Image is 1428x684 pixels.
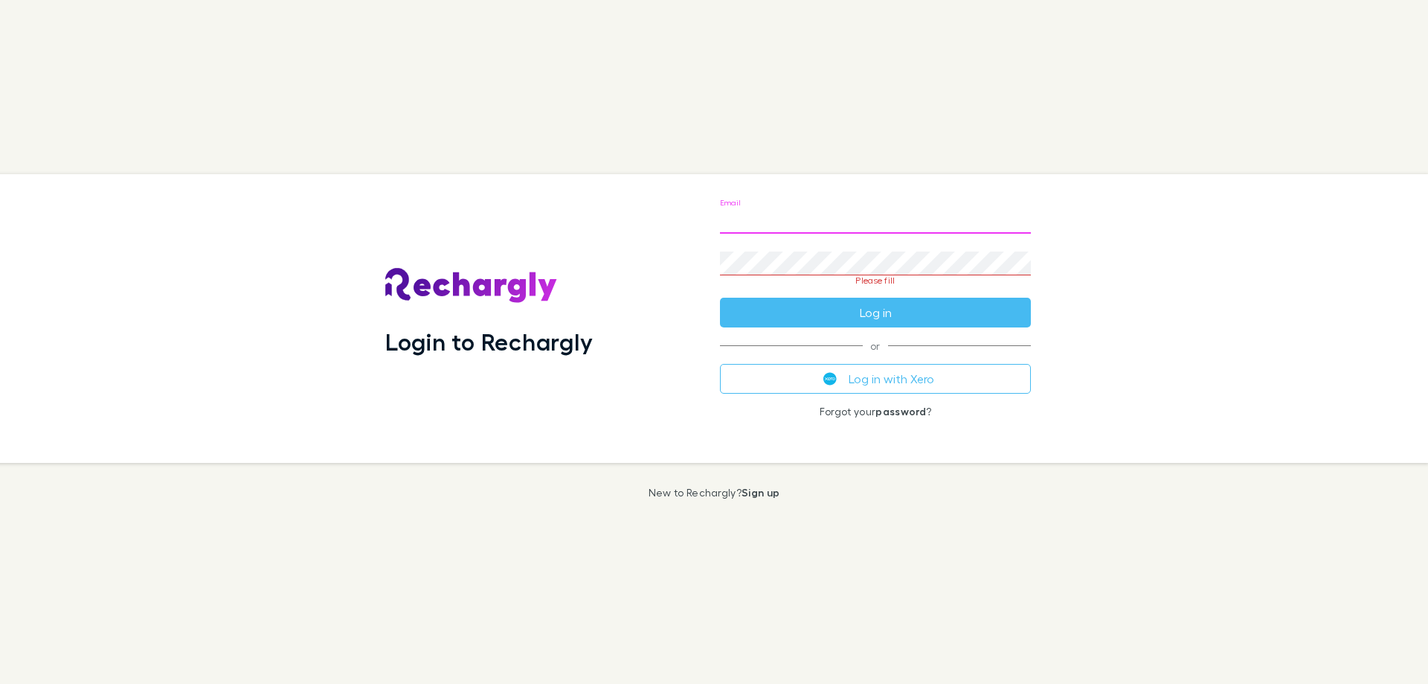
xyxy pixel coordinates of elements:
label: Email [720,196,740,208]
h1: Login to Rechargly [385,327,593,356]
span: or [720,345,1031,346]
button: Log in [720,298,1031,327]
p: New to Rechargly? [649,487,780,499]
img: Rechargly's Logo [385,268,558,304]
img: Xero's logo [823,372,837,386]
p: Please fill [720,275,1031,286]
a: password [875,405,926,418]
p: Forgot your ? [720,406,1031,418]
a: Sign up [742,486,779,499]
button: Log in with Xero [720,364,1031,394]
